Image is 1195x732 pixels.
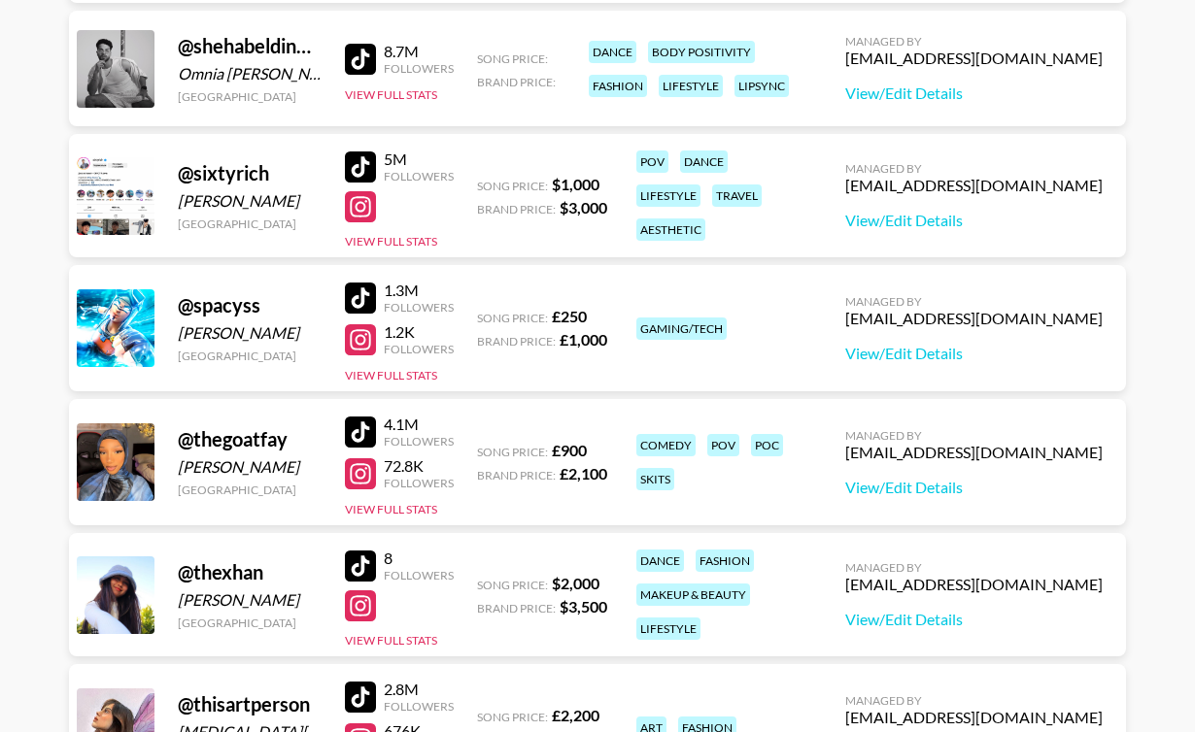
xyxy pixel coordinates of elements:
[680,150,728,173] div: dance
[589,75,647,97] div: fashion
[636,549,684,572] div: dance
[477,710,548,724] span: Song Price:
[636,468,674,490] div: skits
[384,322,454,342] div: 1.2K
[178,457,322,477] div: [PERSON_NAME]
[560,464,607,482] strong: £ 2,100
[477,334,556,349] span: Brand Price:
[845,428,1103,443] div: Managed By
[845,708,1103,727] div: [EMAIL_ADDRESS][DOMAIN_NAME]
[845,211,1103,230] a: View/Edit Details
[178,323,322,343] div: [PERSON_NAME]
[384,169,454,183] div: Followers
[636,317,727,340] div: gaming/tech
[178,560,322,584] div: @ thexhan
[345,234,437,249] button: View Full Stats
[845,443,1103,462] div: [EMAIL_ADDRESS][DOMAIN_NAME]
[560,597,607,616] strong: $ 3,500
[636,150,668,173] div: pov
[845,49,1103,68] div: [EMAIL_ADDRESS][DOMAIN_NAME]
[178,349,322,363] div: [GEOGRAPHIC_DATA]
[384,476,454,490] div: Followers
[384,434,454,449] div: Followers
[384,342,454,356] div: Followers
[636,617,700,640] div: lifestyle
[384,568,454,582] div: Followers
[384,150,454,169] div: 5M
[477,445,548,459] span: Song Price:
[345,368,437,383] button: View Full Stats
[384,456,454,476] div: 72.8K
[178,161,322,185] div: @ sixtyrich
[751,434,783,456] div: poc
[384,699,454,714] div: Followers
[477,51,548,66] span: Song Price:
[552,441,587,459] strong: £ 900
[178,216,322,231] div: [GEOGRAPHIC_DATA]
[552,574,599,592] strong: $ 2,000
[345,633,437,648] button: View Full Stats
[178,616,322,630] div: [GEOGRAPHIC_DATA]
[345,87,437,102] button: View Full Stats
[178,89,322,104] div: [GEOGRAPHIC_DATA]
[477,311,548,325] span: Song Price:
[845,294,1103,309] div: Managed By
[845,34,1103,49] div: Managed By
[178,34,322,58] div: @ shehabeldin100
[552,175,599,193] strong: $ 1,000
[178,64,322,83] div: Omnia [PERSON_NAME]
[845,83,1103,103] a: View/Edit Details
[589,41,636,63] div: dance
[845,693,1103,708] div: Managed By
[477,75,556,89] span: Brand Price:
[477,202,556,216] span: Brand Price:
[734,75,789,97] div: lipsync
[477,179,548,193] span: Song Price:
[384,415,454,434] div: 4.1M
[696,549,754,572] div: fashion
[636,218,705,241] div: aesthetic
[552,307,587,325] strong: £ 250
[648,41,755,63] div: body positivity
[845,478,1103,497] a: View/Edit Details
[636,434,696,456] div: comedy
[636,184,700,207] div: lifestyle
[845,575,1103,594] div: [EMAIL_ADDRESS][DOMAIN_NAME]
[707,434,739,456] div: pov
[845,176,1103,195] div: [EMAIL_ADDRESS][DOMAIN_NAME]
[845,344,1103,363] a: View/Edit Details
[178,692,322,716] div: @ thisartperson
[384,281,454,300] div: 1.3M
[178,427,322,451] div: @ thegoatfay
[384,680,454,699] div: 2.8M
[178,482,322,497] div: [GEOGRAPHIC_DATA]
[477,468,556,482] span: Brand Price:
[712,184,762,207] div: travel
[636,583,750,606] div: makeup & beauty
[384,42,454,61] div: 8.7M
[552,706,599,724] strong: £ 2,200
[178,293,322,317] div: @ spacyss
[384,549,454,568] div: 8
[178,590,322,610] div: [PERSON_NAME]
[845,309,1103,328] div: [EMAIL_ADDRESS][DOMAIN_NAME]
[845,560,1103,575] div: Managed By
[477,578,548,592] span: Song Price:
[560,198,607,216] strong: $ 3,000
[560,330,607,349] strong: £ 1,000
[659,75,723,97] div: lifestyle
[477,601,556,616] span: Brand Price:
[845,610,1103,629] a: View/Edit Details
[384,300,454,315] div: Followers
[345,502,437,516] button: View Full Stats
[845,161,1103,176] div: Managed By
[178,191,322,211] div: [PERSON_NAME]
[384,61,454,76] div: Followers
